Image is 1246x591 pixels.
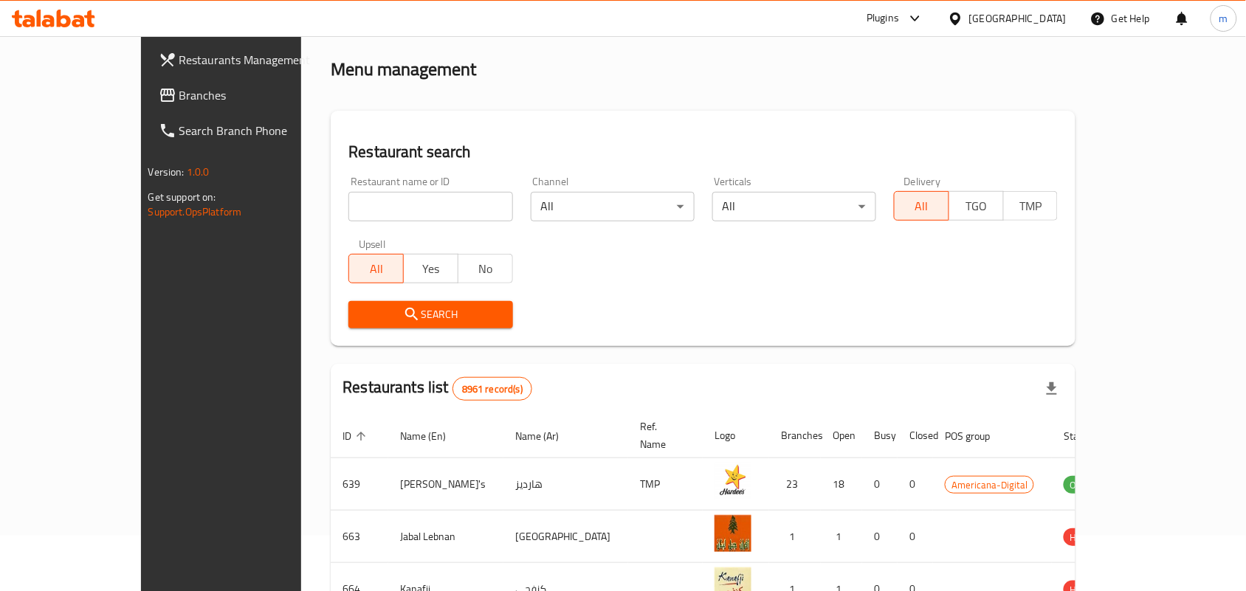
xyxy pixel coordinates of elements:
[1034,371,1070,407] div: Export file
[348,192,512,221] input: Search for restaurant name or ID..
[400,427,465,445] span: Name (En)
[179,86,337,104] span: Branches
[148,162,185,182] span: Version:
[187,162,210,182] span: 1.0.0
[359,239,386,249] label: Upsell
[901,196,943,217] span: All
[1064,476,1100,494] div: OPEN
[821,511,862,563] td: 1
[703,413,769,458] th: Logo
[179,51,337,69] span: Restaurants Management
[946,477,1033,494] span: Americana-Digital
[715,515,751,552] img: Jabal Lebnan
[640,418,685,453] span: Ref. Name
[464,258,507,280] span: No
[147,42,349,77] a: Restaurants Management
[955,196,998,217] span: TGO
[715,463,751,500] img: Hardee's
[945,427,1009,445] span: POS group
[458,254,513,283] button: No
[147,77,349,113] a: Branches
[331,511,388,563] td: 663
[712,192,876,221] div: All
[331,58,476,81] h2: Menu management
[894,191,949,221] button: All
[148,202,242,221] a: Support.OpsPlatform
[769,458,821,511] td: 23
[388,511,503,563] td: Jabal Lebnan
[628,458,703,511] td: TMP
[949,191,1004,221] button: TGO
[388,458,503,511] td: [PERSON_NAME]'s
[503,511,628,563] td: [GEOGRAPHIC_DATA]
[410,258,452,280] span: Yes
[898,413,933,458] th: Closed
[862,413,898,458] th: Busy
[403,254,458,283] button: Yes
[355,258,398,280] span: All
[348,141,1058,163] h2: Restaurant search
[821,413,862,458] th: Open
[969,10,1067,27] div: [GEOGRAPHIC_DATA]
[769,413,821,458] th: Branches
[904,176,941,187] label: Delivery
[348,301,512,328] button: Search
[1064,427,1112,445] span: Status
[1064,477,1100,494] span: OPEN
[360,305,500,324] span: Search
[343,376,532,401] h2: Restaurants list
[862,458,898,511] td: 0
[769,511,821,563] td: 1
[331,458,388,511] td: 639
[898,511,933,563] td: 0
[862,511,898,563] td: 0
[348,254,404,283] button: All
[453,382,531,396] span: 8961 record(s)
[515,427,578,445] span: Name (Ar)
[1064,529,1108,546] span: HIDDEN
[867,10,899,27] div: Plugins
[148,187,216,207] span: Get support on:
[1003,191,1059,221] button: TMP
[147,113,349,148] a: Search Branch Phone
[898,458,933,511] td: 0
[821,458,862,511] td: 18
[343,427,371,445] span: ID
[179,122,337,139] span: Search Branch Phone
[452,377,532,401] div: Total records count
[1219,10,1228,27] span: m
[1010,196,1053,217] span: TMP
[503,458,628,511] td: هارديز
[531,192,695,221] div: All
